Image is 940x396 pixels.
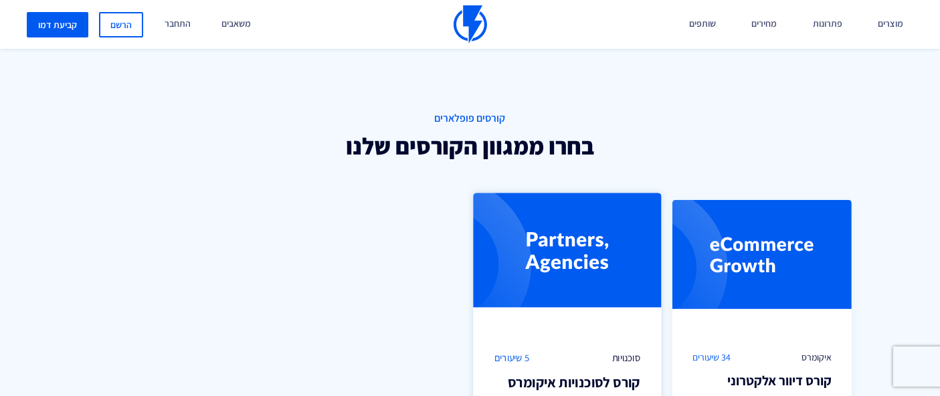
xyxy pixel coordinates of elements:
a: קביעת דמו [27,12,88,37]
span: איקומרס [802,351,832,364]
h2: בחרו ממגוון הקורסים שלנו [80,133,860,159]
span: 34 שיעורים [692,351,731,364]
a: הרשם [99,12,143,37]
span: קורסים פופלארים [80,111,860,126]
span: 5 שיעורים [494,351,530,365]
span: סוכנויות [612,351,640,365]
